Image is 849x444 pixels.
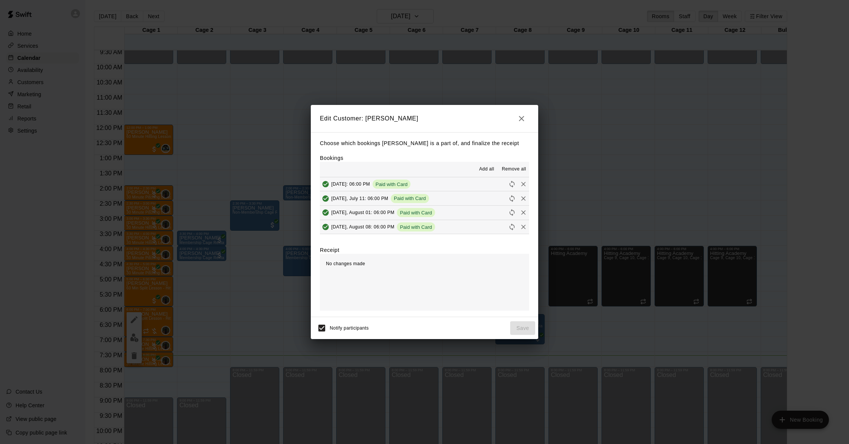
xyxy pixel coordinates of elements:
[331,195,388,201] span: [DATE], July 11: 06:00 PM
[391,195,429,201] span: Paid with Card
[320,178,331,190] button: Added & Paid
[518,209,529,215] span: Remove
[320,246,339,254] label: Receipt
[518,195,529,201] span: Remove
[506,181,518,187] span: Reschedule
[373,181,411,187] span: Paid with Card
[320,139,529,148] p: Choose which bookings [PERSON_NAME] is a part of, and finalize the receipt
[475,163,499,175] button: Add all
[320,155,343,161] label: Bookings
[506,209,518,215] span: Reschedule
[397,210,435,216] span: Paid with Card
[502,166,526,173] span: Remove all
[330,325,369,331] span: Notify participants
[331,210,395,215] span: [DATE], August 01: 06:00 PM
[397,224,435,230] span: Paid with Card
[518,224,529,230] span: Remove
[320,193,331,204] button: Added & Paid
[518,181,529,187] span: Remove
[311,105,538,132] h2: Edit Customer: [PERSON_NAME]
[320,191,529,205] button: Added & Paid[DATE], July 11: 06:00 PMPaid with CardRescheduleRemove
[320,177,529,191] button: Added & Paid[DATE]: 06:00 PMPaid with CardRescheduleRemove
[479,166,494,173] span: Add all
[320,207,331,218] button: Added & Paid
[320,220,529,234] button: Added & Paid[DATE], August 08: 06:00 PMPaid with CardRescheduleRemove
[326,261,365,266] span: No changes made
[506,195,518,201] span: Reschedule
[506,224,518,230] span: Reschedule
[320,221,331,233] button: Added & Paid
[331,181,370,187] span: [DATE]: 06:00 PM
[331,224,395,230] span: [DATE], August 08: 06:00 PM
[320,206,529,220] button: Added & Paid[DATE], August 01: 06:00 PMPaid with CardRescheduleRemove
[499,163,529,175] button: Remove all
